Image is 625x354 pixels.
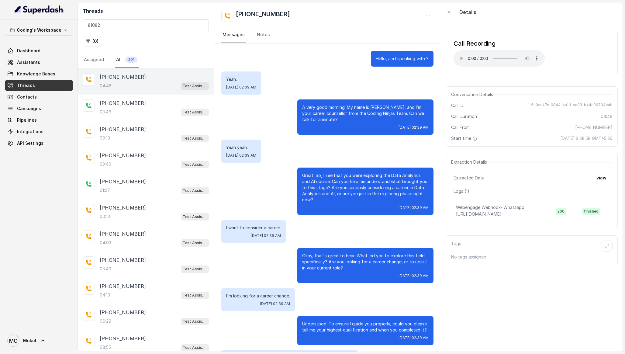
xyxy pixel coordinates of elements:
span: 201 [125,57,137,63]
p: 03:40 [100,266,111,272]
span: [DATE] 02:39 AM [260,301,290,306]
a: Contacts [5,92,73,102]
p: [PHONE_NUMBER] [100,152,146,159]
p: Test Assistant- 2 [183,188,207,194]
span: Extracted Data [454,175,485,181]
p: Okay, that's great to hear. What led you to explore this field specifically? Are you looking for ... [302,253,429,271]
text: MG [9,338,18,344]
p: [PHONE_NUMBER] [100,335,146,342]
input: Search by Call ID or Phone Number [83,19,209,31]
p: Test Assistant- 2 [183,161,207,168]
span: Call Duration [451,113,477,120]
audio: Your browser does not support the audio element. [454,50,545,67]
p: Tags [451,241,461,252]
p: I'm looking for a career change. [226,293,290,299]
p: Hello, am I speaking with ? [376,56,429,62]
span: Conversation Details [451,92,496,98]
p: 03:40 [100,161,111,167]
a: Assigned [83,52,105,68]
p: I want to consider a career. [226,225,281,231]
p: Yeah yeah. [226,144,256,151]
span: Integrations [17,129,43,135]
p: Test Assistant- 2 [183,292,207,298]
a: Dashboard [5,45,73,56]
span: Mukul [23,338,36,344]
span: Contacts [17,94,37,100]
span: Call ID [451,102,464,109]
span: Knowledge Bases [17,71,55,77]
span: 04:48 [601,113,613,120]
p: [PHONE_NUMBER] [100,126,146,133]
p: Test Assistant- 2 [183,214,207,220]
span: [DATE] 2:38:58 GMT+5:30 [560,135,613,141]
img: light.svg [15,5,64,15]
span: [DATE] 02:39 AM [251,233,281,238]
span: [URL][DOMAIN_NAME] [456,211,502,217]
span: Call From [451,124,470,130]
p: Coding's Workspace [17,26,61,34]
a: Threads [5,80,73,91]
p: Webengage Webhook- Whatsapp [456,204,524,210]
p: [PHONE_NUMBER] [100,309,146,316]
span: [DATE] 02:39 AM [399,335,429,340]
p: 01:27 [100,187,110,193]
p: [PHONE_NUMBER] [100,230,146,238]
p: Test Assistant- 2 [183,266,207,272]
p: 04:03 [100,240,111,246]
a: Integrations [5,126,73,137]
p: 04:13 [100,292,110,298]
p: Test Assistant- 2 [183,318,207,324]
p: A very good morning. My name is [PERSON_NAME], and I’m your career counsellor from the Coding Nin... [302,104,429,123]
a: Mukul [5,332,73,349]
span: API Settings [17,140,43,146]
span: [DATE] 02:39 AM [226,85,256,90]
h2: [PHONE_NUMBER] [236,10,290,22]
span: Campaigns [17,106,41,112]
p: Great. So, I see that you were exploring the Data Analytics and AI course. Can you help me unders... [302,172,429,203]
span: [PHONE_NUMBER] [575,124,613,130]
p: [PHONE_NUMBER] [100,73,146,81]
p: [PHONE_NUMBER] [100,178,146,185]
button: Coding's Workspace [5,25,73,36]
a: Assistants [5,57,73,68]
a: Messages [221,27,246,43]
p: 04:48 [100,83,112,89]
span: Threads [17,82,35,88]
a: Notes [256,27,271,43]
p: [PHONE_NUMBER] [100,283,146,290]
p: No tags assigned [451,254,613,260]
span: Assistants [17,59,40,65]
p: 06:29 [100,318,111,324]
a: Pipelines [5,115,73,126]
p: 03:46 [100,109,111,115]
p: [PHONE_NUMBER] [100,204,146,211]
span: Start time [451,135,478,141]
p: Yeah. [226,76,256,82]
nav: Tabs [221,27,433,43]
span: [DATE] 02:39 AM [399,273,429,278]
span: [DATE] 02:39 AM [399,205,429,210]
p: 00:13 [100,135,110,141]
p: [PHONE_NUMBER] [100,99,146,107]
p: [PHONE_NUMBER] [100,256,146,264]
h2: Threads [83,7,209,15]
a: Knowledge Bases [5,68,73,79]
span: 200 [556,208,566,215]
a: All201 [115,52,139,68]
span: [DATE] 02:39 AM [399,125,429,130]
p: Logs ( 1 ) [454,188,610,194]
p: Test Assistant- 2 [183,240,207,246]
span: Pipelines [17,117,37,123]
a: API Settings [5,138,73,149]
span: Extraction Details [451,159,489,165]
button: view [593,172,610,183]
span: [DATE] 02:39 AM [226,153,256,158]
button: (0) [83,36,102,47]
p: Test Assistant- 2 [183,135,207,141]
p: Test Assistant- 2 [183,109,207,115]
span: 5a0ee47c-9844-4a1d-ba03-b44c90794bab [531,102,613,109]
p: Details [459,9,476,16]
p: Test Assistant- 2 [183,83,207,89]
p: Understood. To ensure I guide you properly, could you please tell me your highest qualification a... [302,321,429,333]
p: Test Assistant- 2 [183,345,207,351]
